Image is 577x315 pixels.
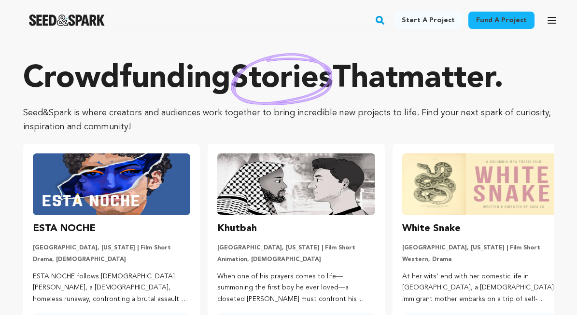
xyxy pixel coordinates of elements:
p: Animation, [DEMOGRAPHIC_DATA] [217,256,375,263]
a: Fund a project [468,12,535,29]
img: ESTA NOCHE image [33,153,190,215]
span: matter [398,64,494,95]
p: ESTA NOCHE follows [DEMOGRAPHIC_DATA] [PERSON_NAME], a [DEMOGRAPHIC_DATA], homeless runaway, conf... [33,271,190,305]
h3: ESTA NOCHE [33,221,96,236]
p: [GEOGRAPHIC_DATA], [US_STATE] | Film Short [33,244,190,252]
h3: Khutbah [217,221,257,236]
p: Crowdfunding that . [23,60,554,98]
h3: White Snake [402,221,461,236]
p: At her wits’ end with her domestic life in [GEOGRAPHIC_DATA], a [DEMOGRAPHIC_DATA] immigrant moth... [402,271,560,305]
a: Seed&Spark Homepage [29,14,105,26]
p: Seed&Spark is where creators and audiences work together to bring incredible new projects to life... [23,106,554,134]
p: Western, Drama [402,256,560,263]
p: When one of his prayers comes to life—summoning the first boy he ever loved—a closeted [PERSON_NA... [217,271,375,305]
p: [GEOGRAPHIC_DATA], [US_STATE] | Film Short [217,244,375,252]
p: [GEOGRAPHIC_DATA], [US_STATE] | Film Short [402,244,560,252]
img: Seed&Spark Logo Dark Mode [29,14,105,26]
img: White Snake image [402,153,560,215]
img: Khutbah image [217,153,375,215]
a: Start a project [394,12,463,29]
p: Drama, [DEMOGRAPHIC_DATA] [33,256,190,263]
img: hand sketched image [231,53,333,106]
